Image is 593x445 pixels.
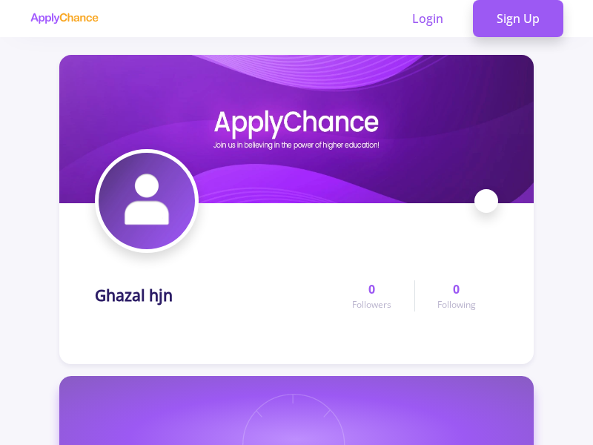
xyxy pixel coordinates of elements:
span: 0 [453,280,460,298]
span: Following [437,298,476,311]
a: 0Followers [330,280,414,311]
a: 0Following [414,280,498,311]
img: applychance logo text only [30,13,99,24]
h1: Ghazal hjn [95,286,173,305]
img: Ghazal hjncover image [59,55,534,203]
img: Ghazal hjnavatar [99,153,195,249]
span: 0 [368,280,375,298]
span: Followers [352,298,391,311]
